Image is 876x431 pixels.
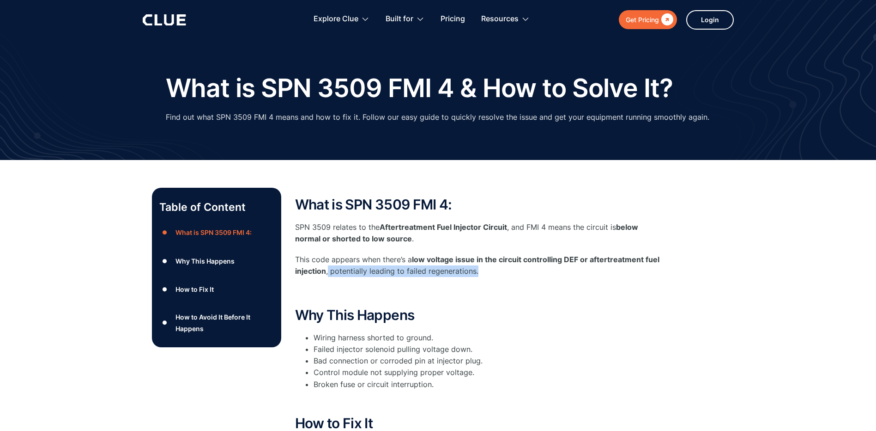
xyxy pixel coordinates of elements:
div: Resources [481,5,519,34]
div: How to Fix It [175,283,214,295]
a: ●Why This Happens [159,254,274,268]
p: ‍ [295,287,665,298]
div: Resources [481,5,530,34]
div: Explore Clue [314,5,369,34]
p: Find out what SPN 3509 FMI 4 means and how to fix it. Follow our easy guide to quickly resolve th... [166,111,709,123]
p: ‍ [295,395,665,406]
li: Broken fuse or circuit interruption. [314,379,665,390]
div: Get Pricing [626,14,659,25]
a: ●How to Avoid It Before It Happens [159,311,274,334]
div: Why This Happens [175,255,235,267]
div:  [659,14,673,25]
strong: low voltage issue in the circuit controlling DEF or aftertreatment fuel injection [295,255,659,276]
div: ● [159,254,170,268]
li: Wiring harness shorted to ground. [314,332,665,344]
a: Get Pricing [619,10,677,29]
a: ●How to Fix It [159,283,274,296]
p: SPN 3509 relates to the , and FMI 4 means the circuit is . [295,222,665,245]
h1: What is SPN 3509 FMI 4 & How to Solve It? [166,74,673,102]
div: ● [159,316,170,330]
h2: What is SPN 3509 FMI 4: [295,197,665,212]
strong: Aftertreatment Fuel Injector Circuit [380,222,507,232]
strong: below normal or shorted to low source [295,222,638,243]
h2: How to Fix It [295,416,665,431]
h2: Why This Happens [295,308,665,323]
div: ● [159,226,170,240]
div: ● [159,283,170,296]
div: What is SPN 3509 FMI 4: [175,227,252,238]
a: Login [686,10,734,30]
li: Failed injector solenoid pulling voltage down. [314,344,665,355]
li: Control module not supplying proper voltage. [314,367,665,378]
div: Built for [386,5,413,34]
p: Table of Content [159,200,274,215]
p: This code appears when there’s a , potentially leading to failed regenerations. [295,254,665,277]
div: Explore Clue [314,5,358,34]
li: Bad connection or corroded pin at injector plug. [314,355,665,367]
a: Pricing [441,5,465,34]
div: Built for [386,5,424,34]
a: ●What is SPN 3509 FMI 4: [159,226,274,240]
div: How to Avoid It Before It Happens [175,311,273,334]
